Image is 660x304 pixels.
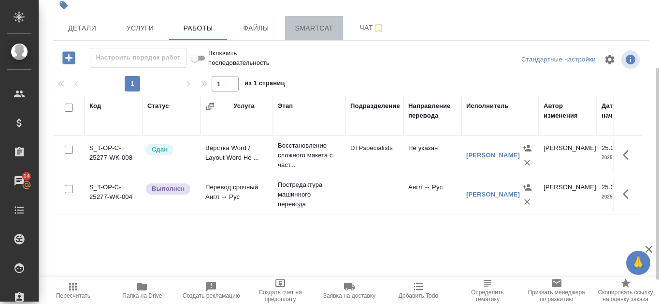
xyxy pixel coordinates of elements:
span: Посмотреть информацию [621,50,642,69]
p: 25.09, [602,144,619,152]
span: Добавить Todo [399,292,438,299]
button: Здесь прячутся важные кнопки [617,143,640,167]
div: Статус [147,101,169,111]
a: [PERSON_NAME] [466,152,520,159]
span: 14 [17,171,36,181]
td: Англ → Рус [403,178,461,212]
div: Направление перевода [408,101,457,121]
p: 25.09, [602,183,619,191]
button: Назначить [520,180,534,195]
p: Постредактура машинного перевода [278,180,341,209]
span: Настроить таблицу [598,48,621,71]
span: Определить тематику [459,289,516,303]
p: Восстановление сложного макета с част... [278,141,341,170]
td: DTPspecialists [345,138,403,172]
span: Услуги [117,22,163,34]
span: Файлы [233,22,279,34]
button: Определить тематику [453,277,522,304]
button: Призвать менеджера по развитию [522,277,591,304]
span: из 1 страниц [244,77,285,91]
button: Скопировать ссылку на оценку заказа [591,277,660,304]
button: Добавить работу [56,48,82,68]
a: 14 [2,169,36,193]
span: Создать рекламацию [183,292,240,299]
td: [PERSON_NAME] [539,138,597,172]
svg: Подписаться [373,22,385,34]
p: 2025 [602,153,640,163]
span: Чат [349,22,395,34]
div: Исполнитель завершил работу [145,182,196,196]
span: 🙏 [630,253,646,273]
div: Дата начала [602,101,640,121]
span: Создать счет на предоплату [252,289,309,303]
div: Исполнитель [466,101,509,111]
span: Папка на Drive [122,292,162,299]
div: Автор изменения [544,101,592,121]
span: Работы [175,22,221,34]
div: split button [519,52,598,67]
span: Пересчитать [56,292,90,299]
td: [PERSON_NAME] [539,178,597,212]
div: Подразделение [350,101,400,111]
td: Перевод срочный Англ → Рус [201,178,273,212]
span: Smartcat [291,22,337,34]
div: Услуга [233,101,254,111]
div: Код [89,101,101,111]
p: 2025 [602,192,640,202]
p: Сдан [152,145,168,154]
span: Призвать менеджера по развитию [528,289,585,303]
button: Добавить Todo [384,277,453,304]
div: Этап [278,101,293,111]
button: Папка на Drive [108,277,177,304]
button: Назначить [520,141,534,155]
button: Удалить [520,155,534,170]
button: Заявка на доставку [315,277,384,304]
button: Создать рекламацию [177,277,246,304]
button: Здесь прячутся важные кнопки [617,182,640,206]
button: Пересчитать [39,277,108,304]
td: Верстка Word / Layout Word Не ... [201,138,273,172]
button: Создать счет на предоплату [246,277,315,304]
td: Не указан [403,138,461,172]
td: S_T-OP-C-25277-WK-004 [85,178,143,212]
button: Сгруппировать [205,102,215,111]
span: Включить последовательность [208,48,270,68]
button: 🙏 [626,251,650,275]
button: Удалить [520,195,534,209]
p: Выполнен [152,184,185,194]
span: Заявка на доставку [323,292,375,299]
span: Детали [59,22,105,34]
a: [PERSON_NAME] [466,191,520,198]
span: Скопировать ссылку на оценку заказа [597,289,654,303]
td: S_T-OP-C-25277-WK-008 [85,138,143,172]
